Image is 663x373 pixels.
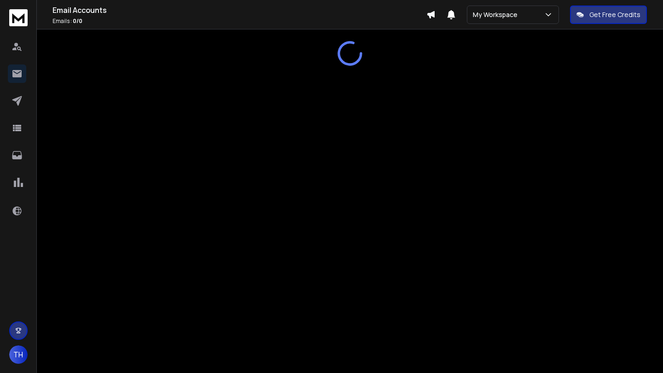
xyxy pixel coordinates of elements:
p: My Workspace [473,10,521,19]
img: logo [9,9,28,26]
button: TH [9,345,28,364]
p: Emails : [52,17,426,25]
h1: Email Accounts [52,5,426,16]
button: Get Free Credits [570,6,647,24]
span: 0 / 0 [73,17,82,25]
p: Get Free Credits [589,10,640,19]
